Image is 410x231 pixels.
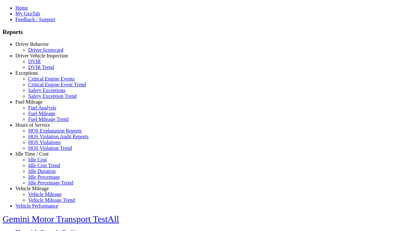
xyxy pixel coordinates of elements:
[28,47,63,53] a: Driver Scorecard
[28,157,47,162] a: Idle Cost
[15,203,58,209] a: Vehicle Performance
[15,70,38,76] a: Exceptions
[15,11,40,16] a: My GeoTab
[28,163,60,168] a: Idle Cost Trend
[28,59,41,64] a: DVIR
[28,174,60,180] a: Idle Percentage
[15,41,49,47] a: Driver Behavior
[28,111,55,116] a: Fuel Mileage
[28,180,73,185] a: Idle Percentage Trend
[28,128,82,133] a: HOS Explanation Reports
[28,145,72,151] a: HOS Violation Trend
[15,53,68,58] a: Driver Vehicle Inspection
[28,82,86,87] a: Critical Engine Event Trend
[28,105,56,110] a: Fuel Analysis
[28,168,56,174] a: Idle Duration
[28,140,61,145] a: HOS Violations
[3,214,119,224] a: Gemini Motor Transport TestAll
[3,29,407,36] h3: Reports
[15,122,50,128] a: Hours of Service
[15,186,49,191] a: Vehicle Mileage
[15,17,55,22] a: Feedback / Support
[15,151,49,157] a: Idle Time / Cost
[28,192,61,197] a: Vehicle Mileage
[28,134,89,139] a: HOS Violation Audit Reports
[28,76,75,81] a: Critical Engine Events
[28,116,69,122] a: Fuel Mileage Trend
[28,93,77,99] a: Safety Exception Trend
[15,99,43,105] a: Fuel Mileage
[28,197,75,203] a: Vehicle Mileage Trend
[28,88,65,93] a: Safety Exceptions
[15,5,28,11] a: Home
[28,64,54,70] a: DVIR Trend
